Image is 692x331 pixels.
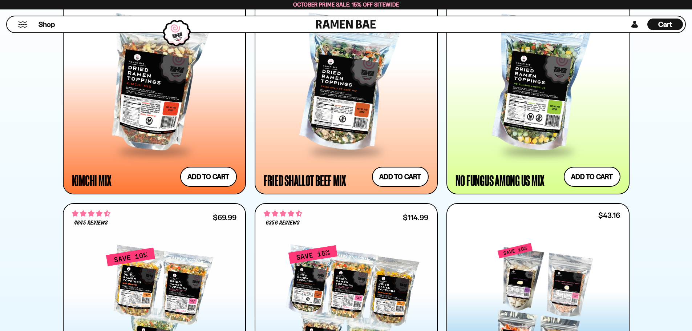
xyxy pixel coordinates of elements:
div: $114.99 [403,214,428,221]
div: $43.16 [598,212,620,219]
div: Kimchi Mix [72,174,112,187]
div: Cart [647,16,683,32]
div: $69.99 [213,214,236,221]
span: 4.63 stars [264,209,302,218]
span: October Prime Sale: 15% off Sitewide [293,1,399,8]
button: Add to cart [372,167,429,187]
button: Mobile Menu Trigger [18,21,28,28]
button: Add to cart [564,167,620,187]
span: 6356 reviews [266,220,299,226]
button: Add to cart [180,167,237,187]
span: 4845 reviews [74,220,108,226]
span: 4.71 stars [72,209,110,218]
div: No Fungus Among Us Mix [456,174,545,187]
a: Shop [39,19,55,30]
div: Fried Shallot Beef Mix [264,174,347,187]
span: Shop [39,20,55,29]
span: Cart [658,20,672,29]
